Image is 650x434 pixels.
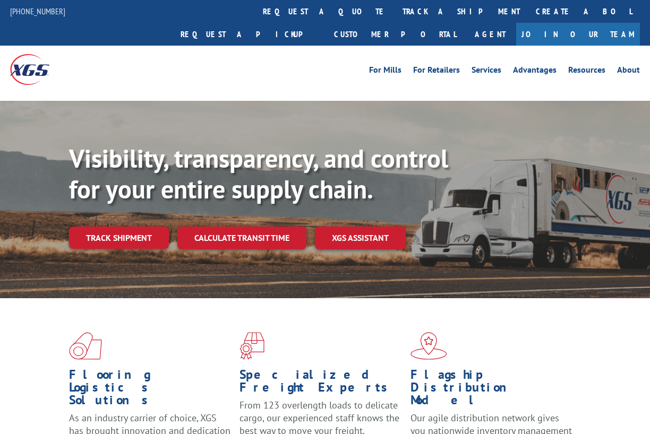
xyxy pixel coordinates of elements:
a: Request a pickup [173,23,326,46]
a: Track shipment [69,227,169,249]
img: xgs-icon-total-supply-chain-intelligence-red [69,332,102,360]
a: Resources [568,66,605,77]
a: Calculate transit time [177,227,306,249]
a: Agent [464,23,516,46]
h1: Flooring Logistics Solutions [69,368,232,412]
a: XGS ASSISTANT [315,227,406,249]
h1: Specialized Freight Experts [240,368,402,399]
a: For Mills [369,66,401,77]
a: Customer Portal [326,23,464,46]
a: [PHONE_NUMBER] [10,6,65,16]
img: xgs-icon-focused-on-flooring-red [240,332,264,360]
a: For Retailers [413,66,460,77]
img: xgs-icon-flagship-distribution-model-red [410,332,447,360]
a: Join Our Team [516,23,640,46]
a: Services [472,66,501,77]
h1: Flagship Distribution Model [410,368,573,412]
b: Visibility, transparency, and control for your entire supply chain. [69,142,448,205]
a: Advantages [513,66,557,77]
a: About [617,66,640,77]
